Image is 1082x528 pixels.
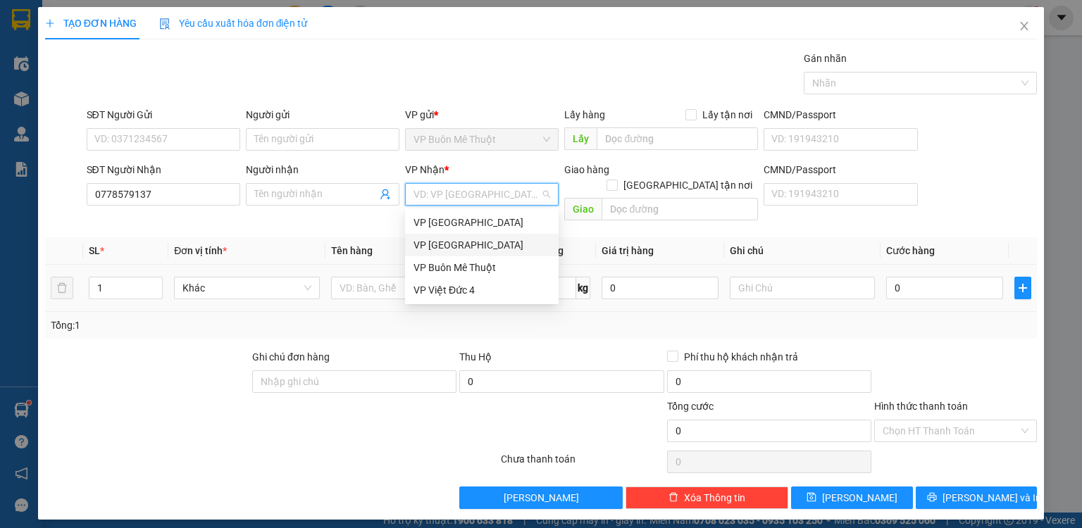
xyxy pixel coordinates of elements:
[678,349,804,365] span: Phí thu hộ khách nhận trả
[413,260,550,275] div: VP Buôn Mê Thuột
[764,107,917,122] div: CMND/Passport
[626,486,788,509] button: deleteXóa Thông tin
[1019,20,1030,32] span: close
[159,18,308,29] span: Yêu cầu xuất hóa đơn điện tử
[413,282,550,298] div: VP Việt Đức 4
[405,234,559,256] div: VP Sài Gòn
[602,198,758,220] input: Dọc đường
[252,370,456,393] input: Ghi chú đơn hàng
[97,60,187,106] li: VP VP [GEOGRAPHIC_DATA]
[7,60,97,91] li: VP VP Buôn Mê Thuột
[331,245,373,256] span: Tên hàng
[667,401,714,412] span: Tổng cước
[684,490,745,505] span: Xóa Thông tin
[927,492,937,503] span: printer
[45,18,137,29] span: TẠO ĐƠN HÀNG
[791,486,913,509] button: save[PERSON_NAME]
[405,107,559,122] div: VP gửi
[576,277,590,299] span: kg
[405,279,559,301] div: VP Việt Đức 4
[7,94,17,103] span: environment
[618,177,758,193] span: [GEOGRAPHIC_DATA] tận nơi
[886,245,935,256] span: Cước hàng
[764,162,917,177] div: CMND/Passport
[697,107,758,122] span: Lấy tận nơi
[51,277,73,299] button: delete
[405,211,559,234] div: VP Thủ Đức
[7,7,204,34] li: [PERSON_NAME]
[89,245,100,256] span: SL
[804,53,847,64] label: Gán nhãn
[413,215,550,230] div: VP [GEOGRAPHIC_DATA]
[246,162,399,177] div: Người nhận
[504,490,579,505] span: [PERSON_NAME]
[87,162,240,177] div: SĐT Người Nhận
[874,401,968,412] label: Hình thức thanh toán
[602,277,719,299] input: 0
[499,451,665,476] div: Chưa thanh toán
[252,351,330,363] label: Ghi chú đơn hàng
[51,318,418,333] div: Tổng: 1
[459,486,622,509] button: [PERSON_NAME]
[564,164,609,175] span: Giao hàng
[822,490,897,505] span: [PERSON_NAME]
[182,277,311,298] span: Khác
[380,189,391,200] span: user-add
[87,107,240,122] div: SĐT Người Gửi
[174,245,227,256] span: Đơn vị tính
[413,237,550,253] div: VP [GEOGRAPHIC_DATA]
[459,351,492,363] span: Thu Hộ
[331,277,476,299] input: VD: Bàn, Ghế
[45,18,55,28] span: plus
[943,490,1041,505] span: [PERSON_NAME] và In
[246,107,399,122] div: Người gửi
[564,109,605,120] span: Lấy hàng
[405,256,559,279] div: VP Buôn Mê Thuột
[159,18,170,30] img: icon
[597,127,758,150] input: Dọc đường
[669,492,678,503] span: delete
[602,245,654,256] span: Giá trị hàng
[807,492,816,503] span: save
[916,486,1038,509] button: printer[PERSON_NAME] và In
[1014,277,1031,299] button: plus
[730,277,875,299] input: Ghi Chú
[1005,7,1044,46] button: Close
[564,198,602,220] span: Giao
[564,127,597,150] span: Lấy
[405,164,444,175] span: VP Nhận
[724,237,881,265] th: Ghi chú
[413,129,550,150] span: VP Buôn Mê Thuột
[1015,282,1031,294] span: plus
